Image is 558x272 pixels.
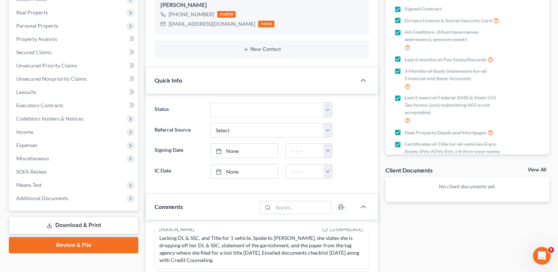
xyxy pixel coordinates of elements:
a: Lawsuits [10,86,138,99]
div: Client Documents [385,166,433,174]
a: Download & Print [9,217,138,234]
a: Unsecured Priority Claims [10,59,138,72]
span: Drivers License & Social Security Card [405,17,492,24]
div: [PERSON_NAME] [159,226,194,233]
div: home [258,21,274,27]
div: mobile [217,11,236,18]
a: Unsecured Nonpriority Claims [10,72,138,86]
span: Last 6 months of Pay Stubs/Records [405,56,486,63]
label: IC Date [151,164,206,179]
p: No client documents yet. [391,183,543,190]
span: Property Analysis [16,36,57,42]
a: None [211,144,278,158]
span: Income [16,129,33,135]
span: Executory Contracts [16,102,63,108]
span: Lawsuits [16,89,36,95]
input: Search... [273,201,332,214]
a: None [211,164,278,178]
input: -- : -- [286,144,324,158]
span: Unsecured Nonpriority Claims [16,76,87,82]
label: Status [151,102,206,117]
span: Secured Claims [16,49,52,55]
input: -- : -- [286,164,324,178]
span: Last 2 years of Federal 1040 & State 511 Tax forms. (only submitting W2 is not acceptable) [405,94,502,116]
span: Signed Contract [405,5,441,13]
span: Unsecured Priority Claims [16,62,77,69]
a: Property Analysis [10,32,138,46]
span: Real Property Deeds and Mortgages [405,129,486,136]
span: All Creditors- (Must have names, addresses & amount owed.) [405,28,502,43]
span: 5 [548,247,554,253]
a: View All [528,167,546,172]
a: Secured Claims [10,46,138,59]
span: Expenses [16,142,37,148]
span: Quick Info [155,77,182,84]
span: SOFA Review [16,168,47,175]
span: Miscellaneous [16,155,49,161]
span: Personal Property [16,22,58,29]
span: Real Property [16,9,48,15]
span: Comments [155,203,183,210]
span: Additional Documents [16,195,68,201]
span: 3 Months of Bank Statements for all Financial and Bank Accounts [405,67,502,82]
a: Executory Contracts [10,99,138,112]
a: Review & File [9,237,138,253]
label: Referral Source [151,123,206,138]
span: Certificates of Title for all vehicles (Cars, Boats, RVs, ATVs, Ect...) If its in your name, we n... [405,140,502,163]
div: [PHONE_NUMBER] [169,11,214,18]
span: Codebtors Insiders & Notices [16,115,83,122]
button: New Contact [160,46,363,52]
span: 12:06PM[DATE] [329,226,363,233]
label: Signing Date [151,143,206,158]
div: [PERSON_NAME] [160,1,363,10]
iframe: Intercom live chat [533,247,551,265]
div: Lacking DL & SSC, and Title for 1 vehicle. Spoke to [PERSON_NAME], she states she is dropping off... [159,234,364,264]
div: [EMAIL_ADDRESS][DOMAIN_NAME] [169,20,255,28]
span: Means Test [16,182,42,188]
a: SOFA Review [10,165,138,178]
